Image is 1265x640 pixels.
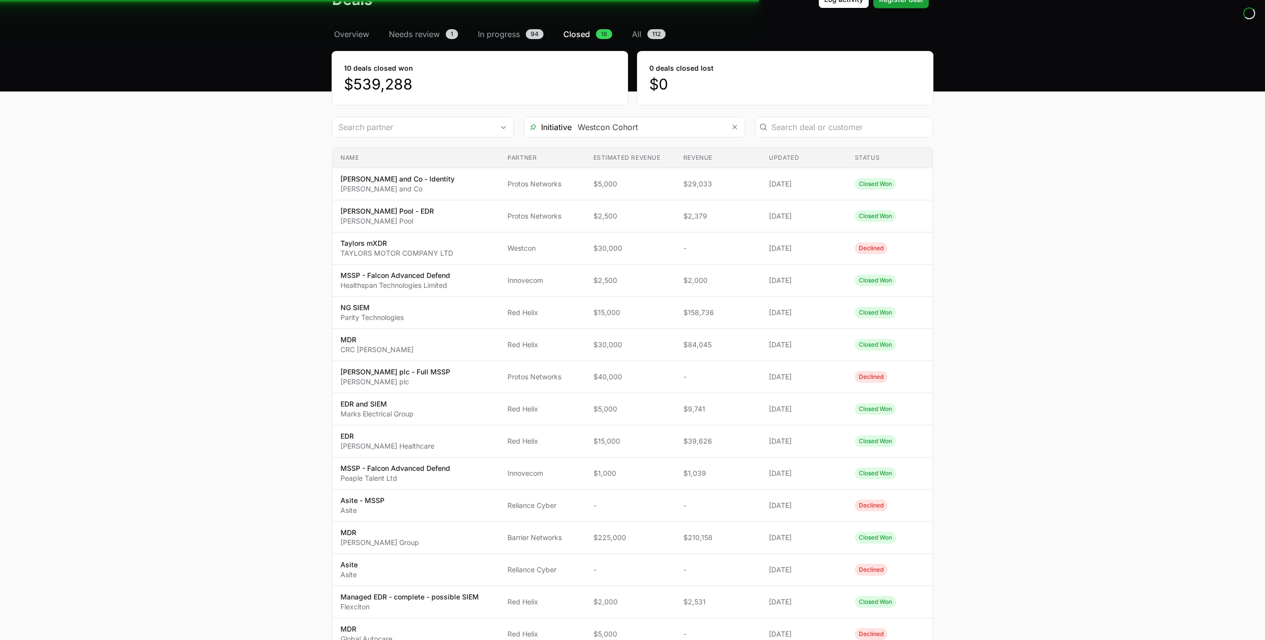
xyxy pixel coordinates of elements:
[334,28,369,40] span: Overview
[389,28,440,40] span: Needs review
[507,565,577,575] span: Reliance Cyber
[683,629,753,639] span: -
[847,148,932,168] th: Status
[507,404,577,414] span: Red Helix
[344,63,616,73] dt: 10 deals closed won
[761,148,846,168] th: Updated
[340,602,479,612] p: Flexciton
[593,565,668,575] span: -
[340,184,455,194] p: [PERSON_NAME] and Co
[340,280,450,290] p: Healthspan Technologies Limited
[507,597,577,607] span: Red Helix
[683,597,753,607] span: $2,531
[593,436,668,446] span: $15,000
[683,404,753,414] span: $9,741
[769,501,839,510] span: [DATE]
[593,179,668,189] span: $5,000
[340,431,434,441] p: EDR
[561,28,614,40] a: Closed18
[478,28,520,40] span: In progress
[593,275,668,285] span: $2,500
[769,372,839,382] span: [DATE]
[340,560,358,570] p: Asite
[507,468,577,478] span: Innovecom
[446,29,458,39] span: 1
[340,399,414,409] p: EDR and SIEM
[769,179,839,189] span: [DATE]
[593,629,668,639] span: $5,000
[586,148,675,168] th: Estimated revenue
[593,372,668,382] span: $40,000
[769,404,839,414] span: [DATE]
[500,148,585,168] th: Partner
[769,629,839,639] span: [DATE]
[333,148,500,168] th: Name
[340,345,414,355] p: CRC [PERSON_NAME]
[593,211,668,221] span: $2,500
[340,409,414,419] p: Marks Electrical Group
[340,570,358,580] p: Asite
[769,308,839,318] span: [DATE]
[683,340,753,350] span: $84,045
[683,243,753,253] span: -
[593,404,668,414] span: $5,000
[344,75,616,93] dd: $539,288
[593,533,668,543] span: $225,000
[507,533,577,543] span: Barrier Networks
[340,271,450,280] p: MSSP - Falcon Advanced Defend
[769,275,839,285] span: [DATE]
[507,275,577,285] span: Innovecom
[647,29,666,39] span: 112
[683,565,753,575] span: -
[649,75,921,93] dd: $0
[340,377,450,387] p: [PERSON_NAME] plc
[596,29,612,39] span: 18
[683,372,753,382] span: -
[526,29,544,39] span: 94
[769,533,839,543] span: [DATE]
[769,468,839,478] span: [DATE]
[340,496,384,505] p: Asite - MSSP
[725,117,745,137] button: Remove
[340,528,419,538] p: MDR
[632,28,641,40] span: All
[507,211,577,221] span: Protos Networks
[769,340,839,350] span: [DATE]
[769,211,839,221] span: [DATE]
[340,238,453,248] p: Taylors mXDR
[340,248,453,258] p: TAYLORS MOTOR COMPANY LTD
[332,51,933,105] section: stats
[593,340,668,350] span: $30,000
[332,28,371,40] a: Overview
[507,340,577,350] span: Red Helix
[340,538,419,548] p: [PERSON_NAME] Group
[771,121,927,133] input: Search deal or customer
[340,335,414,345] p: MDR
[572,117,725,137] input: Search initiatives
[507,179,577,189] span: Protos Networks
[340,313,404,322] p: Parity Technologies
[340,505,384,515] p: Asite
[507,436,577,446] span: Red Helix
[333,117,494,137] input: Search partner
[507,501,577,510] span: Reliance Cyber
[340,367,450,377] p: [PERSON_NAME] plc - Full MSSP
[507,629,577,639] span: Red Helix
[683,308,753,318] span: $158,736
[387,28,460,40] a: Needs review1
[340,463,450,473] p: MSSP - Falcon Advanced Defend
[340,174,455,184] p: [PERSON_NAME] and Co - Identity
[507,308,577,318] span: Red Helix
[340,592,479,602] p: Managed EDR - complete - possible SIEM
[630,28,668,40] a: All112
[340,206,434,216] p: [PERSON_NAME] Pool - EDR
[683,533,753,543] span: $210,158
[507,372,577,382] span: Protos Networks
[340,216,434,226] p: [PERSON_NAME] Pool
[340,624,392,634] p: MDR
[524,121,572,133] span: Initiative
[507,243,577,253] span: Westcon
[593,243,668,253] span: $30,000
[593,501,668,510] span: -
[675,148,761,168] th: Revenue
